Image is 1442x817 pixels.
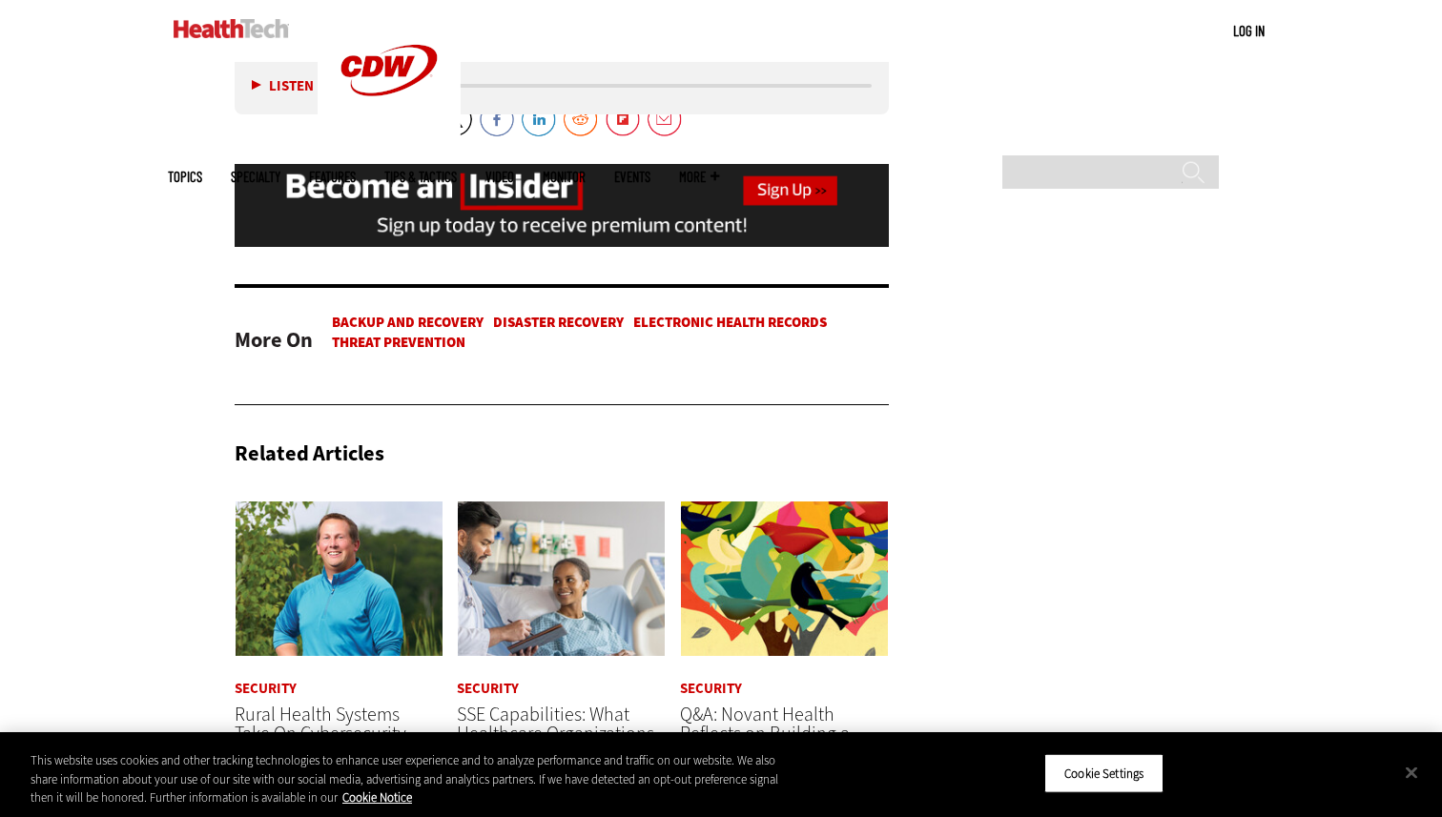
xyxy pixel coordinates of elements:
[235,682,297,696] a: Security
[309,170,356,184] a: Features
[231,170,280,184] span: Specialty
[543,170,586,184] a: MonITor
[680,500,889,658] img: abstract illustration of a tree
[332,333,465,352] a: Threat Prevention
[679,170,719,184] span: More
[493,313,624,332] a: Disaster Recovery
[168,170,202,184] span: Topics
[457,702,654,766] a: SSE Capabilities: What Healthcare Organizations Need to Know
[235,500,443,658] img: Jim Roeder
[342,789,412,806] a: More information about your privacy
[614,170,650,184] a: Events
[633,313,827,332] a: Electronic Health Records
[174,19,289,38] img: Home
[457,500,666,658] img: Doctor speaking with patient
[457,682,519,696] a: Security
[1044,753,1164,793] button: Cookie Settings
[235,443,384,464] h3: Related Articles
[1233,21,1265,41] div: User menu
[235,702,406,785] a: Rural Health Systems Take On Cybersecurity Improvements with Support
[680,702,850,785] a: Q&A: Novant Health Reflects on Building a Strong Cybersecurity Team
[680,682,742,696] a: Security
[31,751,793,807] div: This website uses cookies and other tracking technologies to enhance user experience and to analy...
[1233,22,1265,39] a: Log in
[1390,751,1432,793] button: Close
[485,170,514,184] a: Video
[318,126,461,146] a: CDW
[384,170,457,184] a: Tips & Tactics
[332,313,484,332] a: Backup and Recovery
